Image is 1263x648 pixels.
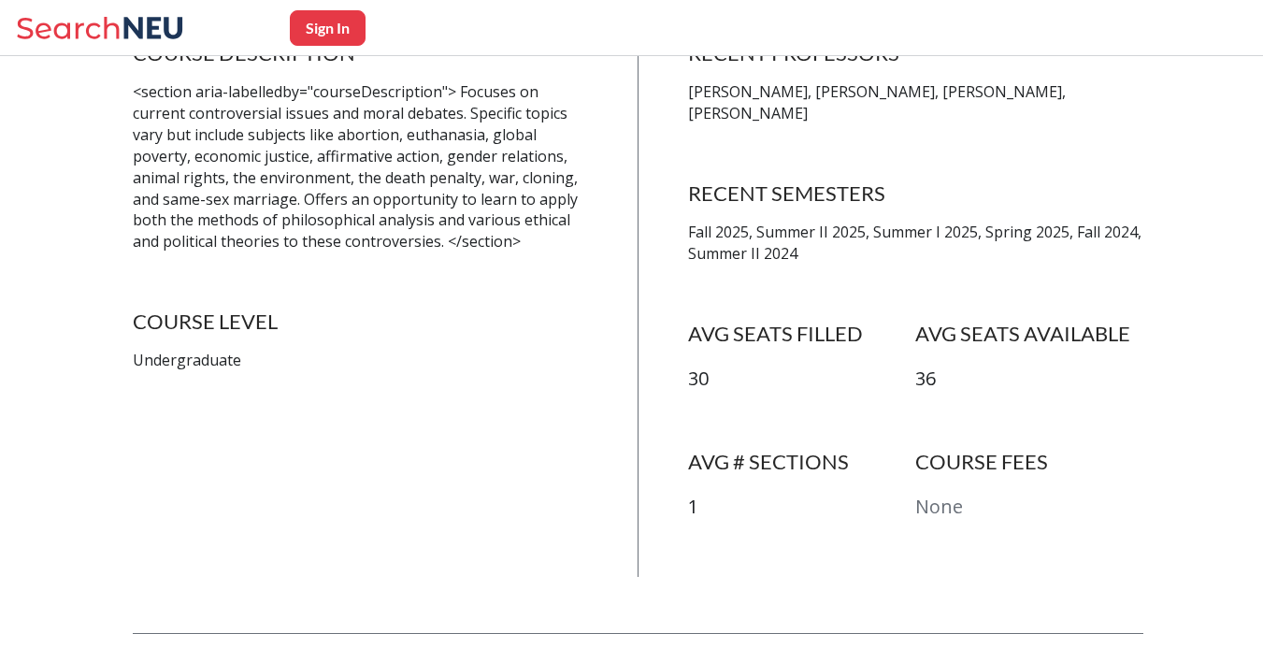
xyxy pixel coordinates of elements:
p: Undergraduate [133,350,587,371]
h4: COURSE LEVEL [133,309,587,335]
h4: RECENT SEMESTERS [688,180,1142,207]
p: <section aria-labelledby="courseDescription"> Focuses on current controversial issues and moral d... [133,81,587,252]
p: Fall 2025, Summer II 2025, Summer I 2025, Spring 2025, Fall 2024, Summer II 2024 [688,222,1142,265]
h4: COURSE FEES [915,449,1142,475]
h4: AVG SEATS FILLED [688,321,915,347]
p: 1 [688,494,915,521]
button: Sign In [290,10,366,46]
p: None [915,494,1142,521]
p: 30 [688,366,915,393]
p: 36 [915,366,1142,393]
p: [PERSON_NAME], [PERSON_NAME], [PERSON_NAME], [PERSON_NAME] [688,81,1142,124]
h4: AVG # SECTIONS [688,449,915,475]
h4: AVG SEATS AVAILABLE [915,321,1142,347]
